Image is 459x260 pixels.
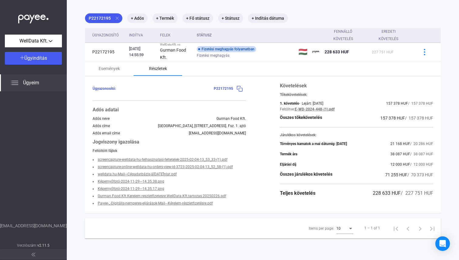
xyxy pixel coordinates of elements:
[194,28,296,43] th: Státusz
[280,142,347,146] div: Törvényes kamatok a mai dátumig: [DATE]
[197,46,256,52] div: Fizetési meghagyás folyamatban
[312,48,320,56] img: payee-logo
[372,28,410,42] div: Eredeti követelés
[189,131,246,135] div: [EMAIL_ADDRESS][DOMAIN_NAME]
[93,116,110,121] div: Adós neve
[98,165,233,169] a: screencapture-online-welldata-hu-orders-view-id-3723-2025-02-04-13_52_58-(1).pdf
[160,48,186,60] strong: Gurman Food Kft.
[372,28,405,42] div: Eredeti követelés
[127,13,148,23] mat-chip: + Adós
[401,190,433,196] span: / 227 751 HUF
[325,28,367,42] div: Fennálló követelés
[248,13,288,23] mat-chip: + Indítás dátuma
[18,11,49,24] img: white-payee-white-dot.svg
[93,124,110,128] div: Adós címe
[93,131,120,135] div: Adós email címe
[37,243,50,248] strong: v2.11.5
[408,101,433,106] span: / 157 378 HUF
[390,162,410,167] span: 12 000 HUF
[405,116,433,120] span: / 157 378 HUF
[98,179,164,184] a: Képernyőfotó-2024-11-29---14.35.38.png
[152,13,178,23] mat-chip: + Termék
[85,43,127,61] td: P22172195
[160,32,171,39] div: Felek
[24,55,47,61] span: Ügyindítás
[182,13,213,23] mat-chip: + Fő státusz
[149,65,167,72] div: Részletek
[214,86,233,91] span: P22172195
[99,65,120,72] div: Események
[295,107,335,111] a: E-WD-2024-448-(1).pdf
[407,172,433,177] span: / 70 373 HUF
[426,222,438,234] button: Last page
[325,28,362,42] div: Fennálló követelés
[98,187,164,191] a: Képernyőfotó-2024-11-29---14.35.17.png
[158,124,246,128] div: [GEOGRAPHIC_DATA], [STREET_ADDRESS]. Fsz. 1. ajtó
[380,116,405,120] span: 157 378 HUF
[98,194,226,198] a: Gurman.Food.Kft.Kerelem.reszletfizetesre.WellData.Kft.tartozas.20250226.pdf
[280,101,299,106] div: 1. követelés
[410,162,433,167] span: / 12 000 HUF
[280,162,296,167] div: Eljárási díj
[129,46,155,58] div: [DATE] 14:55:59
[309,225,334,232] div: Items per page:
[85,13,122,23] mat-chip: P22172195
[20,56,24,60] img: plus-white.svg
[197,52,229,59] span: Fizetési meghagyás
[390,142,410,146] span: 21 168 HUF
[129,32,155,39] div: Indítva
[418,46,431,58] button: more-blue
[373,190,401,196] span: 228 633 HUF
[280,93,433,97] div: Tőkekövetelések:
[336,226,341,231] span: 10
[385,172,407,177] span: 71 255 HUF
[93,138,246,146] div: Jogviszony igazolása
[325,49,349,54] span: 228 633 HUF
[5,35,62,47] button: WellData Kft.
[23,79,39,86] span: Ügyeim
[92,32,119,39] div: Ügyazonosító
[93,86,116,91] span: Ügyazonosító:
[296,43,310,61] td: 🇭🇺
[280,114,322,122] div: Összes tőkekövetelés
[280,152,297,156] div: Termék ára
[435,236,450,251] div: Open Intercom Messenger
[364,225,380,232] div: 1 – 1 of 1
[93,106,246,113] div: Adós adatai
[386,101,408,106] span: 157 378 HUF
[98,172,177,176] a: welldata.hu-Mail---Cégadatbázis-á[DATE]́nlat.pdf
[5,52,62,65] button: Ügyindítás
[233,82,246,95] button: copy-blue
[421,49,428,55] img: more-blue
[299,101,323,106] div: - Lejárt: [DATE]
[216,116,246,121] div: Gurman Food Kft.
[160,32,192,39] div: Felek
[390,222,402,234] button: First page
[280,190,315,197] div: Teljes követelés
[98,157,227,162] a: screencapture-welldata-hu-felhasznalasi-feltetelek-2025-02-04-13_53_33-(1).pdf
[280,133,433,137] div: Járulékos követelések:
[280,171,332,178] div: Összes járulékos követelés
[129,32,143,39] div: Indítva
[410,152,433,156] span: / 38 087 HUF
[160,43,192,46] div: WellData Kft. vs
[372,50,394,54] span: 227 751 HUF
[280,82,433,89] div: Követelések
[280,107,295,111] div: Feltöltve:
[93,149,246,153] div: Feltöltött fájlok
[390,152,410,156] span: 38 087 HUF
[414,222,426,234] button: Next page
[19,37,48,45] span: WellData Kft.
[402,222,414,234] button: Previous page
[98,201,213,205] a: Payee-_-Digitális-nemperes-eljárások-Mail---Kérelem-részletfizetésre.pdf
[32,253,35,256] img: arrow-double-left-grey.svg
[218,13,243,23] mat-chip: + Státusz
[92,32,124,39] div: Ügyazonosító
[336,225,353,232] mat-select: Items per page:
[11,79,18,86] img: list.svg
[114,15,120,21] mat-icon: close
[236,86,243,92] img: copy-blue
[410,142,433,146] span: / 20 286 HUF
